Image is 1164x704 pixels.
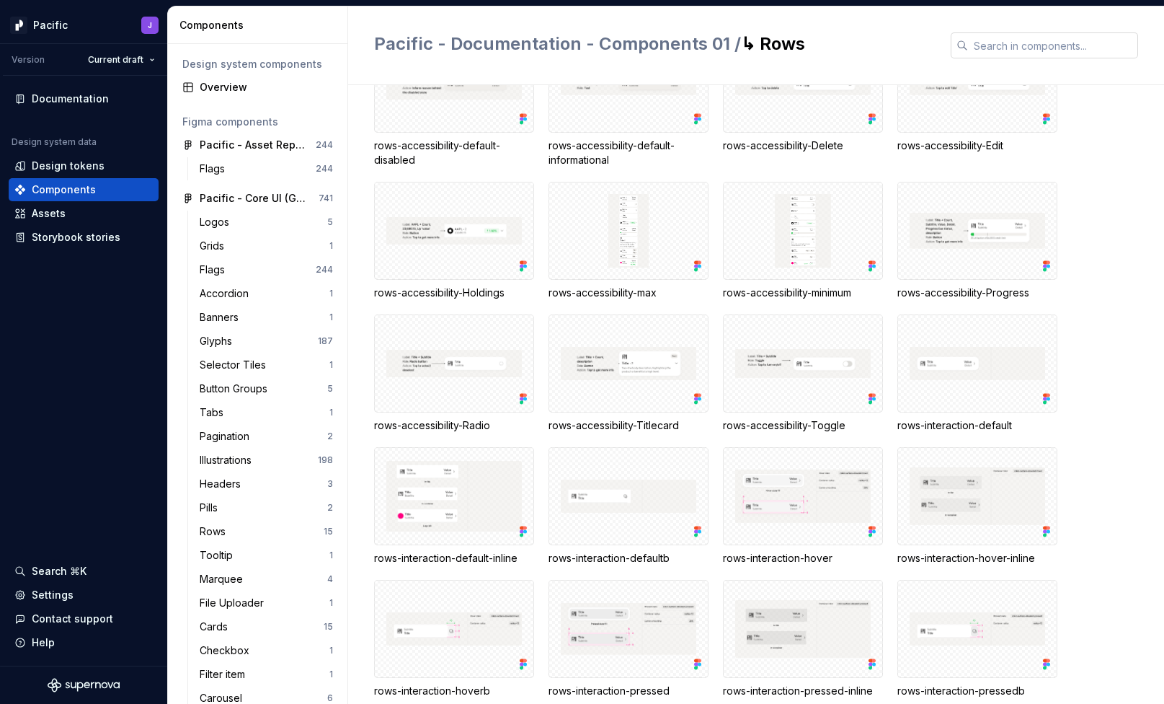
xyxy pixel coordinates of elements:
div: rows-interaction-pressed [548,580,708,698]
a: Supernova Logo [48,678,120,692]
a: Cards15 [194,615,339,638]
a: Documentation [9,87,159,110]
div: Selector Tiles [200,358,272,372]
div: 2 [327,431,333,442]
div: 15 [324,621,333,633]
div: rows-accessibility-Toggle [723,418,883,433]
div: Storybook stories [32,230,120,245]
div: 741 [319,193,333,204]
button: Current draft [81,50,161,70]
div: rows-interaction-pressedb [897,684,1057,698]
div: Contact support [32,612,113,626]
a: Flags244 [194,258,339,281]
a: Pagination2 [194,425,339,448]
a: Selector Tiles1 [194,353,339,377]
span: Current draft [88,54,143,66]
div: rows-accessibility-Edit [897,35,1057,167]
div: rows-interaction-default [897,418,1057,433]
div: Logos [200,215,235,229]
div: Button Groups [200,382,273,396]
a: Button Groups5 [194,377,339,400]
div: rows-interaction-pressedb [897,580,1057,698]
div: File Uploader [200,596,270,610]
a: Pacific - Core UI (Global)741 [177,187,339,210]
div: Flags [200,162,231,176]
div: Pills [200,501,223,515]
div: Grids [200,239,230,253]
div: Marquee [200,572,249,586]
div: Banners [200,310,244,325]
div: Design system data [12,136,97,148]
div: rows-accessibility-Delete [723,138,883,153]
div: rows-accessibility-Delete [723,35,883,167]
div: rows-accessibility-minimum [723,286,883,300]
div: 244 [316,163,333,175]
div: 15 [324,526,333,537]
button: PacificJ [3,9,164,40]
div: J [148,19,152,31]
div: 5 [327,216,333,228]
div: Flags [200,263,231,277]
div: rows-interaction-hoverb [374,684,534,698]
div: 1 [329,645,333,656]
div: 5 [327,383,333,395]
a: Marquee4 [194,568,339,591]
button: Contact support [9,607,159,630]
a: Logos5 [194,211,339,234]
a: Assets [9,202,159,225]
div: rows-accessibility-Holdings [374,286,534,300]
div: rows-interaction-default [897,314,1057,433]
div: 244 [316,139,333,151]
div: rows-accessibility-default-informational [548,35,708,167]
div: Overview [200,80,333,94]
div: 1 [329,550,333,561]
a: Filter item1 [194,663,339,686]
a: Components [9,178,159,201]
div: Accordion [200,286,254,301]
div: 1 [329,407,333,418]
span: Pacific - Documentation - Components 01 / [374,33,741,54]
div: rows-interaction-defaultb [548,551,708,566]
div: rows-interaction-hover [723,551,883,566]
div: rows-accessibility-minimum [723,182,883,300]
a: Grids1 [194,234,339,258]
div: Design system components [182,57,333,71]
img: 8d0dbd7b-a897-4c39-8ca0-62fbda938e11.png [10,17,27,34]
div: 1 [329,669,333,680]
a: Rows15 [194,520,339,543]
div: 1 [329,240,333,252]
div: 187 [318,335,333,347]
div: Glyphs [200,334,238,348]
div: Cards [200,620,234,634]
a: Flags244 [194,157,339,180]
div: Pagination [200,429,255,444]
div: rows-interaction-pressed-inline [723,580,883,698]
div: rows-accessibility-Titlecard [548,418,708,433]
div: Settings [32,588,74,602]
div: Assets [32,206,66,221]
div: rows-accessibility-Holdings [374,182,534,300]
div: rows-accessibility-Progress [897,286,1057,300]
div: rows-accessibility-max [548,286,708,300]
div: rows-interaction-default-inline [374,551,534,566]
div: 1 [329,597,333,609]
a: Overview [177,76,339,99]
div: rows-interaction-hoverb [374,580,534,698]
a: Glyphs187 [194,330,339,353]
div: Checkbox [200,643,255,658]
div: 244 [316,264,333,276]
div: Version [12,54,45,66]
div: rows-accessibility-Progress [897,182,1057,300]
a: Illustrations198 [194,449,339,472]
div: Search ⌘K [32,564,86,578]
div: 1 [329,359,333,371]
div: Design tokens [32,159,105,173]
div: Headers [200,477,246,491]
div: rows-interaction-hover-inline [897,447,1057,566]
div: Illustrations [200,453,257,467]
div: rows-accessibility-max [548,182,708,300]
div: rows-accessibility-Edit [897,138,1057,153]
div: rows-interaction-pressed [548,684,708,698]
div: rows-accessibility-Titlecard [548,314,708,433]
a: Accordion1 [194,282,339,305]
